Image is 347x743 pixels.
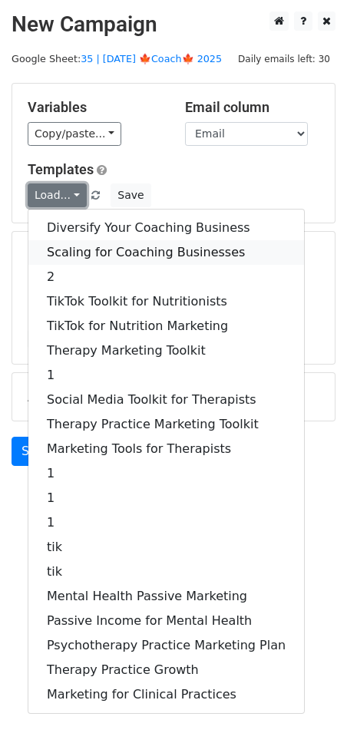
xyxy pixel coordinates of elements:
[81,53,222,64] a: 35 | [DATE] 🍁Coach🍁 2025
[28,99,162,116] h5: Variables
[28,486,304,510] a: 1
[12,12,335,38] h2: New Campaign
[185,99,319,116] h5: Email column
[233,53,335,64] a: Daily emails left: 30
[28,535,304,560] a: tik
[28,461,304,486] a: 1
[12,53,222,64] small: Google Sheet:
[28,216,304,240] a: Diversify Your Coaching Business
[28,682,304,707] a: Marketing for Clinical Practices
[28,240,304,265] a: Scaling for Coaching Businesses
[28,122,121,146] a: Copy/paste...
[28,633,304,658] a: Psychotherapy Practice Marketing Plan
[28,338,304,363] a: Therapy Marketing Toolkit
[12,437,62,466] a: Send
[28,363,304,388] a: 1
[270,669,347,743] iframe: Chat Widget
[28,265,304,289] a: 2
[28,560,304,584] a: tik
[28,161,94,177] a: Templates
[28,289,304,314] a: TikTok Toolkit for Nutritionists
[111,183,150,207] button: Save
[28,437,304,461] a: Marketing Tools for Therapists
[28,584,304,609] a: Mental Health Passive Marketing
[28,510,304,535] a: 1
[28,388,304,412] a: Social Media Toolkit for Therapists
[28,658,304,682] a: Therapy Practice Growth
[28,609,304,633] a: Passive Income for Mental Health
[233,51,335,68] span: Daily emails left: 30
[28,314,304,338] a: TikTok for Nutrition Marketing
[28,183,87,207] a: Load...
[28,412,304,437] a: Therapy Practice Marketing Toolkit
